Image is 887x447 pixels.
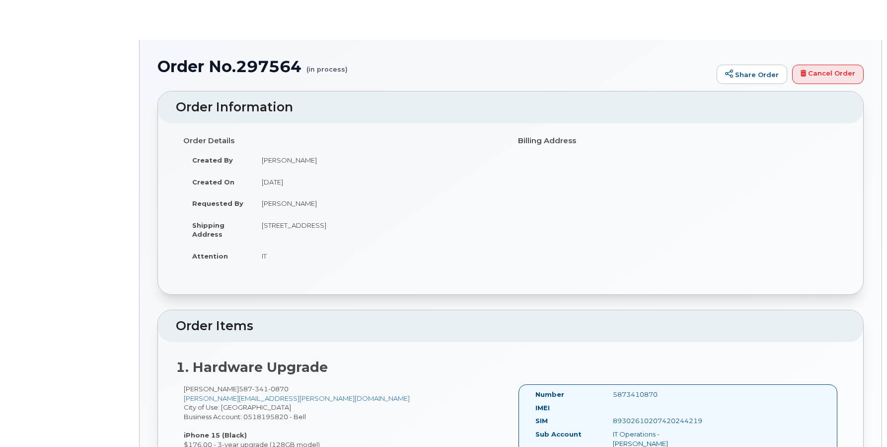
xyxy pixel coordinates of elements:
[192,221,224,239] strong: Shipping Address
[184,431,247,439] strong: iPhone 15 (Black)
[176,319,845,333] h2: Order Items
[192,156,233,164] strong: Created By
[192,178,234,186] strong: Created On
[717,65,787,85] a: Share Order
[535,390,564,399] label: Number
[184,394,410,402] a: [PERSON_NAME][EMAIL_ADDRESS][PERSON_NAME][DOMAIN_NAME]
[605,390,714,399] div: 5873410870
[176,359,328,375] strong: 1. Hardware Upgrade
[157,58,712,75] h1: Order No.297564
[192,199,243,207] strong: Requested By
[253,192,503,214] td: [PERSON_NAME]
[535,430,582,439] label: Sub Account
[306,58,348,73] small: (in process)
[535,403,550,413] label: IMEI
[253,245,503,267] td: IT
[268,385,289,393] span: 0870
[176,100,845,114] h2: Order Information
[605,416,714,426] div: 89302610207420244219
[253,149,503,171] td: [PERSON_NAME]
[253,214,503,245] td: [STREET_ADDRESS]
[252,385,268,393] span: 341
[518,137,838,145] h4: Billing Address
[192,252,228,260] strong: Attention
[253,171,503,193] td: [DATE]
[239,385,289,393] span: 587
[183,137,503,145] h4: Order Details
[535,416,548,426] label: SIM
[792,65,864,85] a: Cancel Order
